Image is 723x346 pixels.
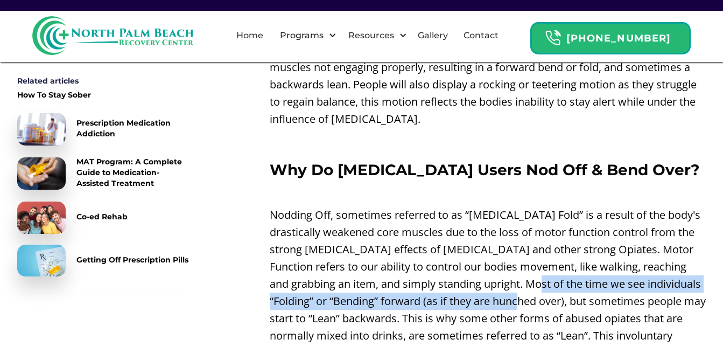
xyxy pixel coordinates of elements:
a: MAT Program: A Complete Guide to Medication-Assisted Treatment [17,156,189,191]
p: ‍ [270,133,706,150]
div: Resources [339,18,410,53]
img: Header Calendar Icons [545,30,561,46]
a: Getting Off Prescription Pills [17,245,189,277]
div: Programs [277,29,326,42]
div: How To Stay Sober [17,89,91,100]
a: Header Calendar Icons[PHONE_NUMBER] [530,17,691,54]
div: Prescription Medication Addiction [76,117,189,139]
strong: Why Do [MEDICAL_DATA] Users Nod Off & Bend Over? [270,161,699,179]
a: Co-ed Rehab [17,202,189,234]
a: Contact [457,18,505,53]
div: Resources [346,29,397,42]
a: Gallery [411,18,454,53]
div: Related articles [17,75,189,86]
strong: [PHONE_NUMBER] [566,32,671,44]
div: MAT Program: A Complete Guide to Medication-Assisted Treatment [76,156,189,189]
p: ‍ [270,184,706,201]
div: Programs [271,18,339,53]
a: Prescription Medication Addiction [17,113,189,146]
div: Getting Off Prescription Pills [76,254,188,265]
div: Co-ed Rehab [76,211,128,222]
a: How To Stay Sober [17,89,189,102]
a: Home [230,18,270,53]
